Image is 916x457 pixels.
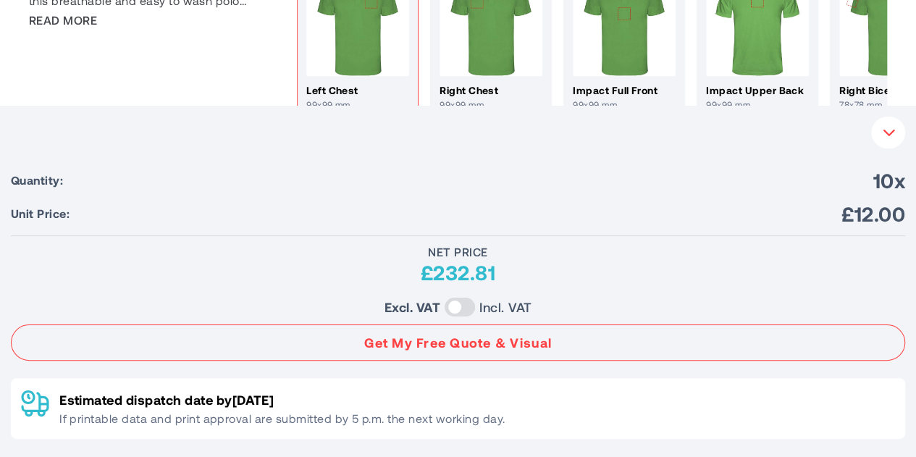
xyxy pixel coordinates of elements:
[11,245,905,259] div: Net Price
[11,259,905,285] div: £232.81
[306,83,409,98] h4: Left chest
[479,297,531,317] label: Incl. VAT
[706,98,809,111] p: 99x99 mm
[440,83,542,98] h4: Right chest
[59,410,505,427] p: If printable data and print approval are submitted by 5 p.m. the next working day.
[385,297,440,317] label: Excl. VAT
[706,83,809,98] h4: Impact upper back
[11,206,70,221] span: Unit Price:
[440,98,542,111] p: 99x99 mm
[29,12,97,28] span: Read More
[59,390,505,410] p: Estimated dispatch date by
[11,324,905,361] button: Get My Free Quote & Visual
[873,167,905,193] span: 10x
[871,117,905,148] button: Your Instant Quote
[11,173,63,188] span: Quantity:
[841,201,905,227] span: £12.00
[573,83,676,98] h4: Impact full front
[21,390,49,417] img: Delivery
[573,98,676,111] p: 99x99 mm
[306,98,409,111] p: 99x99 mm
[232,392,274,408] span: [DATE]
